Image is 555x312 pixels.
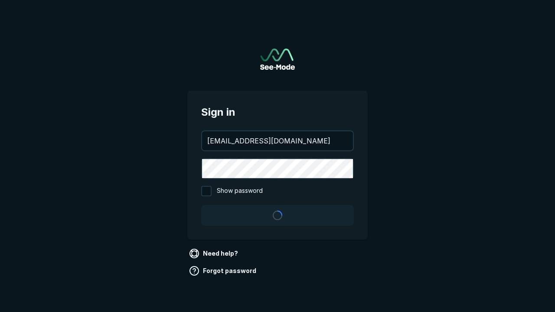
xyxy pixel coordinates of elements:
input: your@email.com [202,131,353,150]
span: Sign in [201,104,354,120]
span: Show password [217,186,263,196]
img: See-Mode Logo [260,49,295,70]
a: Go to sign in [260,49,295,70]
a: Need help? [187,247,242,260]
a: Forgot password [187,264,260,278]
